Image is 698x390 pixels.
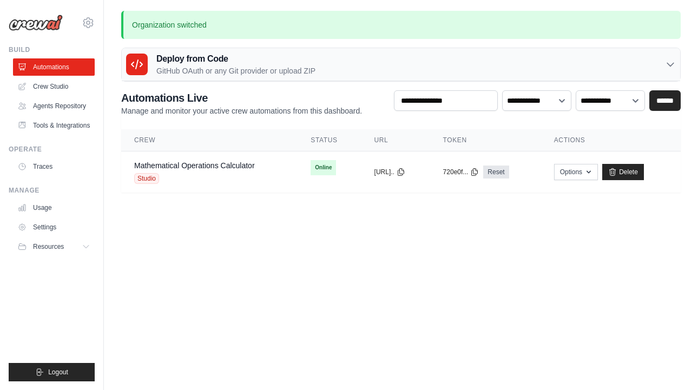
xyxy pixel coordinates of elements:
p: Manage and monitor your active crew automations from this dashboard. [121,105,362,116]
th: Actions [541,129,681,151]
a: Usage [13,199,95,216]
a: Agents Repository [13,97,95,115]
a: Delete [602,164,644,180]
a: Reset [483,166,509,179]
p: GitHub OAuth or any Git provider or upload ZIP [156,65,315,76]
a: Tools & Integrations [13,117,95,134]
span: Resources [33,242,64,251]
th: URL [361,129,430,151]
a: Crew Studio [13,78,95,95]
div: Build [9,45,95,54]
th: Token [430,129,541,151]
h2: Automations Live [121,90,362,105]
span: Studio [134,173,159,184]
img: Logo [9,15,63,31]
span: Online [311,160,336,175]
a: Automations [13,58,95,76]
div: Manage [9,186,95,195]
span: Logout [48,368,68,376]
div: Operate [9,145,95,154]
th: Crew [121,129,298,151]
a: Settings [13,219,95,236]
button: Logout [9,363,95,381]
a: Traces [13,158,95,175]
h3: Deploy from Code [156,52,315,65]
th: Status [298,129,361,151]
a: Mathematical Operations Calculator [134,161,255,170]
button: Options [554,164,598,180]
button: 720e0f... [443,168,479,176]
p: Organization switched [121,11,681,39]
button: Resources [13,238,95,255]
